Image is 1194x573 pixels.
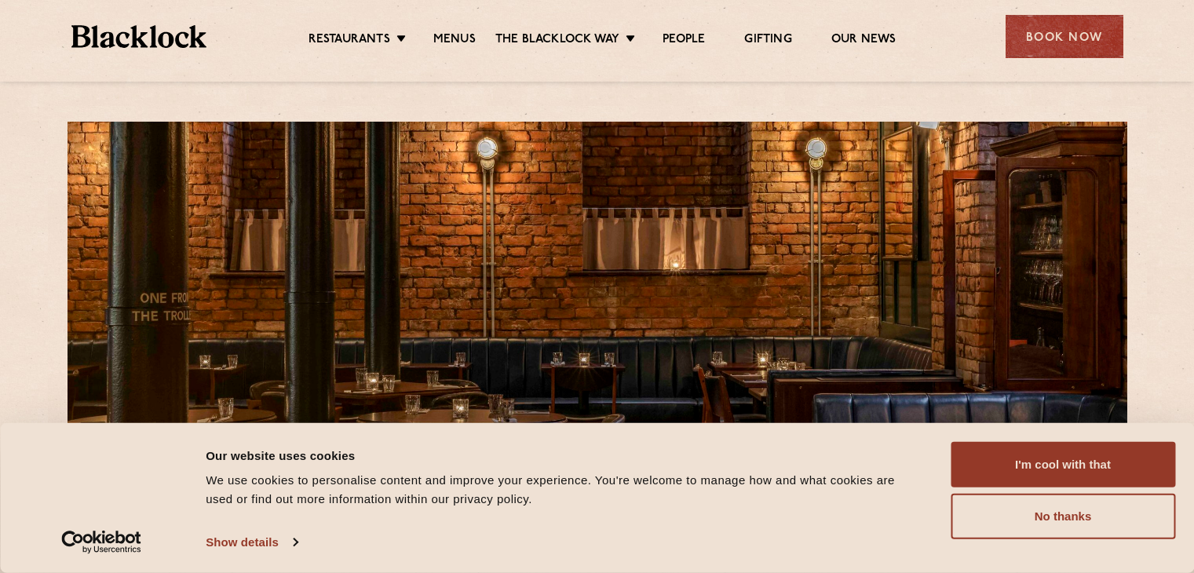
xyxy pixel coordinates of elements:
a: Restaurants [309,32,390,49]
a: Our News [831,32,896,49]
div: We use cookies to personalise content and improve your experience. You're welcome to manage how a... [206,471,915,509]
a: Gifting [744,32,791,49]
a: Usercentrics Cookiebot - opens in a new window [33,531,170,554]
div: Our website uses cookies [206,446,915,465]
div: Book Now [1006,15,1123,58]
img: BL_Textured_Logo-footer-cropped.svg [71,25,207,48]
a: The Blacklock Way [495,32,619,49]
button: I'm cool with that [951,442,1175,487]
a: Menus [433,32,476,49]
a: Show details [206,531,297,554]
a: People [663,32,705,49]
button: No thanks [951,494,1175,539]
